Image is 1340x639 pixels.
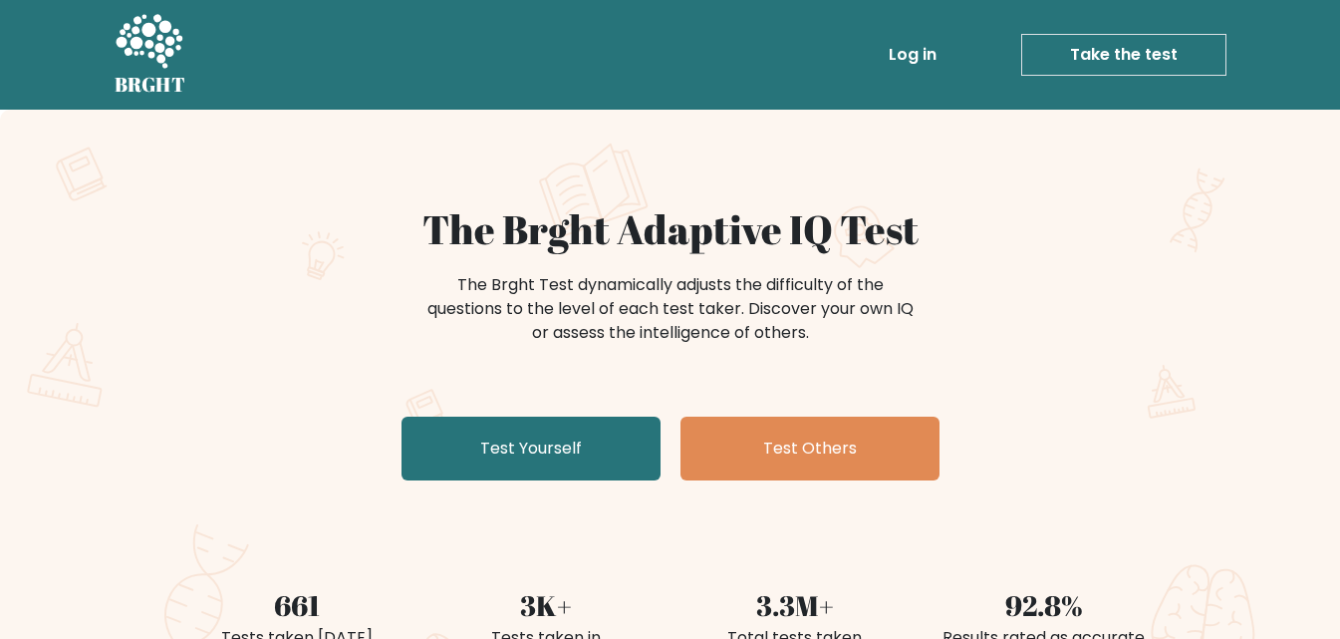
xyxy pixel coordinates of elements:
[680,417,939,480] a: Test Others
[421,273,920,345] div: The Brght Test dynamically adjusts the difficulty of the questions to the level of each test take...
[115,8,186,102] a: BRGHT
[184,584,409,626] div: 661
[932,584,1157,626] div: 92.8%
[881,35,944,75] a: Log in
[682,584,908,626] div: 3.3M+
[184,205,1157,253] h1: The Brght Adaptive IQ Test
[115,73,186,97] h5: BRGHT
[433,584,659,626] div: 3K+
[1021,34,1226,76] a: Take the test
[402,417,661,480] a: Test Yourself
